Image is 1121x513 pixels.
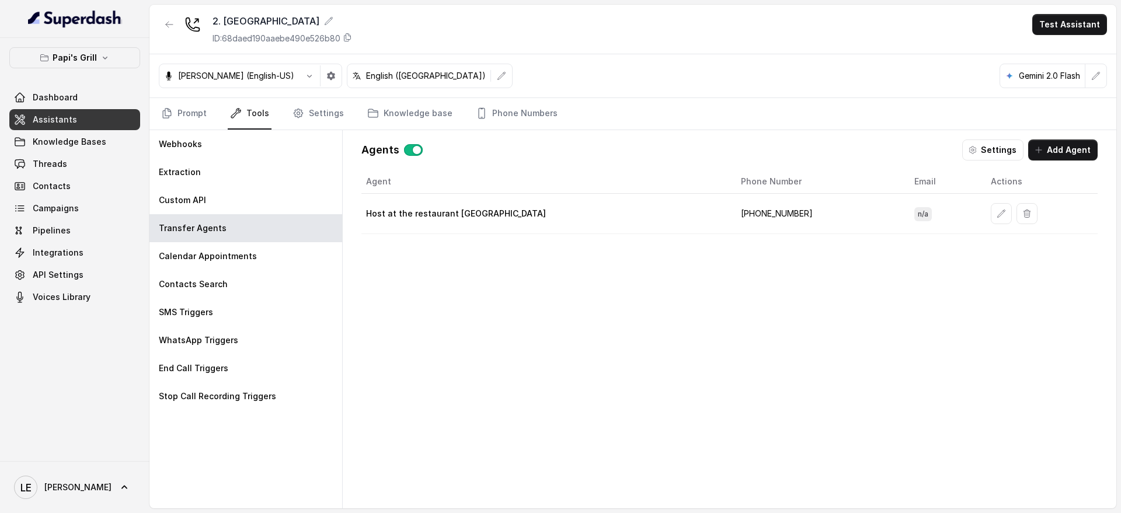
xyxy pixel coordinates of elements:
a: Voices Library [9,287,140,308]
span: Campaigns [33,203,79,214]
p: End Call Triggers [159,362,228,374]
button: Settings [962,139,1023,160]
img: light.svg [28,9,122,28]
p: English ([GEOGRAPHIC_DATA]) [366,70,486,82]
p: Calendar Appointments [159,250,257,262]
td: [PHONE_NUMBER] [732,194,904,234]
span: Voices Library [33,291,90,303]
span: Knowledge Bases [33,136,106,148]
div: 2. [GEOGRAPHIC_DATA] [213,14,352,28]
p: [PERSON_NAME] (English-US) [178,70,294,82]
span: Integrations [33,247,83,259]
a: [PERSON_NAME] [9,471,140,504]
button: Test Assistant [1032,14,1107,35]
a: Knowledge base [365,98,455,130]
p: Stop Call Recording Triggers [159,390,276,402]
a: Prompt [159,98,209,130]
th: Email [905,170,982,194]
a: API Settings [9,264,140,285]
span: [PERSON_NAME] [44,481,112,493]
p: WhatsApp Triggers [159,334,238,346]
a: Pipelines [9,220,140,241]
span: Threads [33,158,67,170]
p: ID: 68daed190aaebe490e526b80 [213,33,340,44]
p: Papi's Grill [53,51,97,65]
p: SMS Triggers [159,306,213,318]
a: Campaigns [9,198,140,219]
svg: google logo [1005,71,1014,81]
a: Contacts [9,176,140,197]
p: Custom API [159,194,206,206]
span: Dashboard [33,92,78,103]
span: API Settings [33,269,83,281]
p: Extraction [159,166,201,178]
button: Papi's Grill [9,47,140,68]
a: Knowledge Bases [9,131,140,152]
a: Assistants [9,109,140,130]
span: Assistants [33,114,77,125]
a: Threads [9,153,140,175]
a: Settings [290,98,346,130]
span: n/a [914,207,932,221]
p: Webhooks [159,138,202,150]
th: Agent [361,170,732,194]
span: Contacts [33,180,71,192]
th: Phone Number [732,170,904,194]
button: Add Agent [1028,139,1098,160]
a: Integrations [9,242,140,263]
p: Contacts Search [159,278,228,290]
a: Phone Numbers [474,98,560,130]
text: LE [20,481,32,494]
a: Tools [228,98,271,130]
p: Gemini 2.0 Flash [1019,70,1080,82]
th: Actions [981,170,1098,194]
a: Dashboard [9,87,140,108]
span: Pipelines [33,225,71,236]
nav: Tabs [159,98,1107,130]
p: Host at the restaurant [GEOGRAPHIC_DATA] [366,208,546,219]
p: Agents [361,142,399,158]
p: Transfer Agents [159,222,227,234]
